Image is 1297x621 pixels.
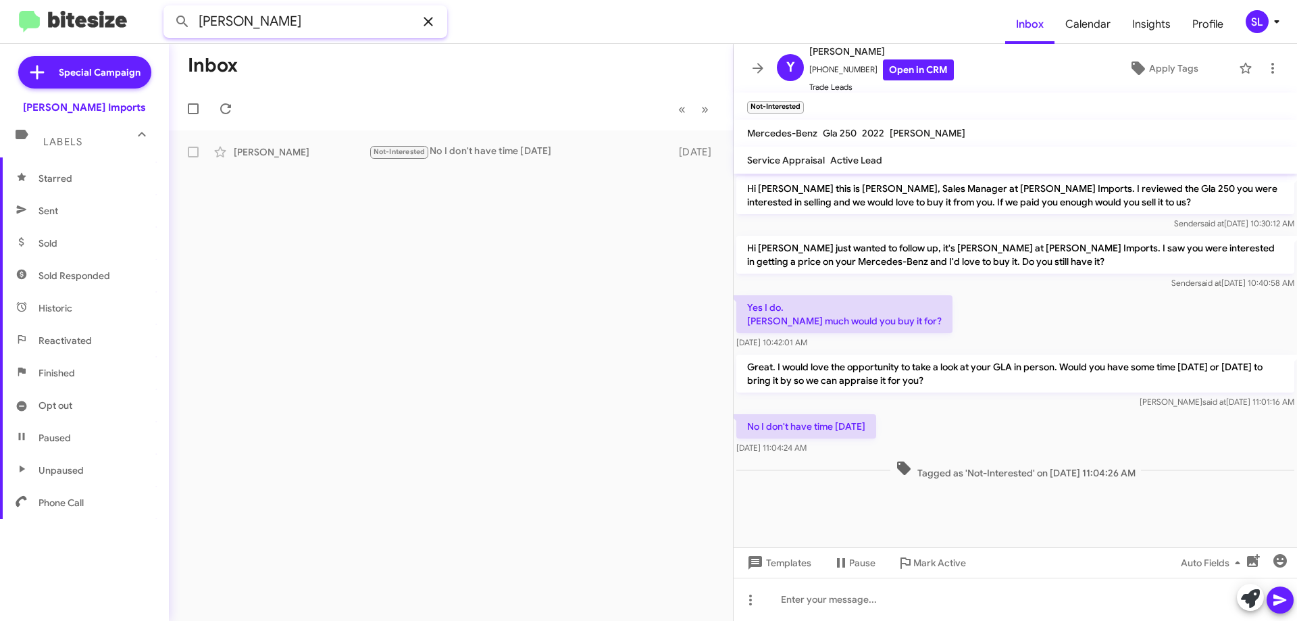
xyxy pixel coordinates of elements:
span: Service Appraisal [747,154,825,166]
span: Finished [39,366,75,380]
p: Hi [PERSON_NAME] just wanted to follow up, it's [PERSON_NAME] at [PERSON_NAME] Imports. I saw you... [736,236,1294,274]
span: Sold Responded [39,269,110,282]
span: Labels [43,136,82,148]
nav: Page navigation example [671,95,717,123]
span: Active Lead [830,154,882,166]
div: No I don't have time [DATE] [369,144,672,159]
span: Templates [744,551,811,575]
span: Starred [39,172,72,185]
span: « [678,101,686,118]
span: said at [1200,218,1224,228]
span: Sold [39,237,57,250]
span: Reactivated [39,334,92,347]
a: Calendar [1054,5,1121,44]
button: Next [693,95,717,123]
a: Profile [1181,5,1234,44]
a: Special Campaign [18,56,151,89]
span: Trade Leads [809,80,954,94]
button: Pause [822,551,886,575]
span: Paused [39,431,71,445]
span: [PERSON_NAME] [890,127,965,139]
span: Gla 250 [823,127,857,139]
span: Opt out [39,399,72,412]
button: SL [1234,10,1282,33]
span: Special Campaign [59,66,141,79]
div: [DATE] [672,145,722,159]
button: Templates [734,551,822,575]
span: Historic [39,301,72,315]
span: Sender [DATE] 10:40:58 AM [1171,278,1294,288]
span: Y [786,57,795,78]
h1: Inbox [188,55,238,76]
span: Tagged as 'Not-Interested' on [DATE] 11:04:26 AM [890,460,1141,480]
span: said at [1198,278,1221,288]
span: 2022 [862,127,884,139]
span: Not-Interested [374,147,426,156]
button: Previous [670,95,694,123]
small: Not-Interested [747,101,804,114]
span: Mark Active [913,551,966,575]
span: [DATE] 10:42:01 AM [736,337,807,347]
span: [DATE] 11:04:24 AM [736,443,807,453]
div: [PERSON_NAME] Imports [23,101,146,114]
a: Inbox [1005,5,1054,44]
span: said at [1202,397,1226,407]
input: Search [163,5,447,38]
span: Mercedes-Benz [747,127,817,139]
span: » [701,101,709,118]
div: SL [1246,10,1269,33]
p: Hi [PERSON_NAME] this is [PERSON_NAME], Sales Manager at [PERSON_NAME] Imports. I reviewed the Gl... [736,176,1294,214]
span: [PERSON_NAME] [809,43,954,59]
span: Unpaused [39,464,84,477]
p: Yes I do. [PERSON_NAME] much would you buy it for? [736,295,952,333]
button: Mark Active [886,551,977,575]
span: Sent [39,204,58,218]
span: Pause [849,551,875,575]
a: Open in CRM [883,59,954,80]
span: Phone Call [39,496,84,510]
span: [PERSON_NAME] [DATE] 11:01:16 AM [1140,397,1294,407]
span: Auto Fields [1181,551,1246,575]
span: Sender [DATE] 10:30:12 AM [1174,218,1294,228]
a: Insights [1121,5,1181,44]
button: Apply Tags [1094,56,1232,80]
button: Auto Fields [1170,551,1256,575]
p: No I don't have time [DATE] [736,414,876,439]
div: [PERSON_NAME] [234,145,369,159]
span: [PHONE_NUMBER] [809,59,954,80]
p: Great. I would love the opportunity to take a look at your GLA in person. Would you have some tim... [736,355,1294,393]
span: Apply Tags [1149,56,1198,80]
